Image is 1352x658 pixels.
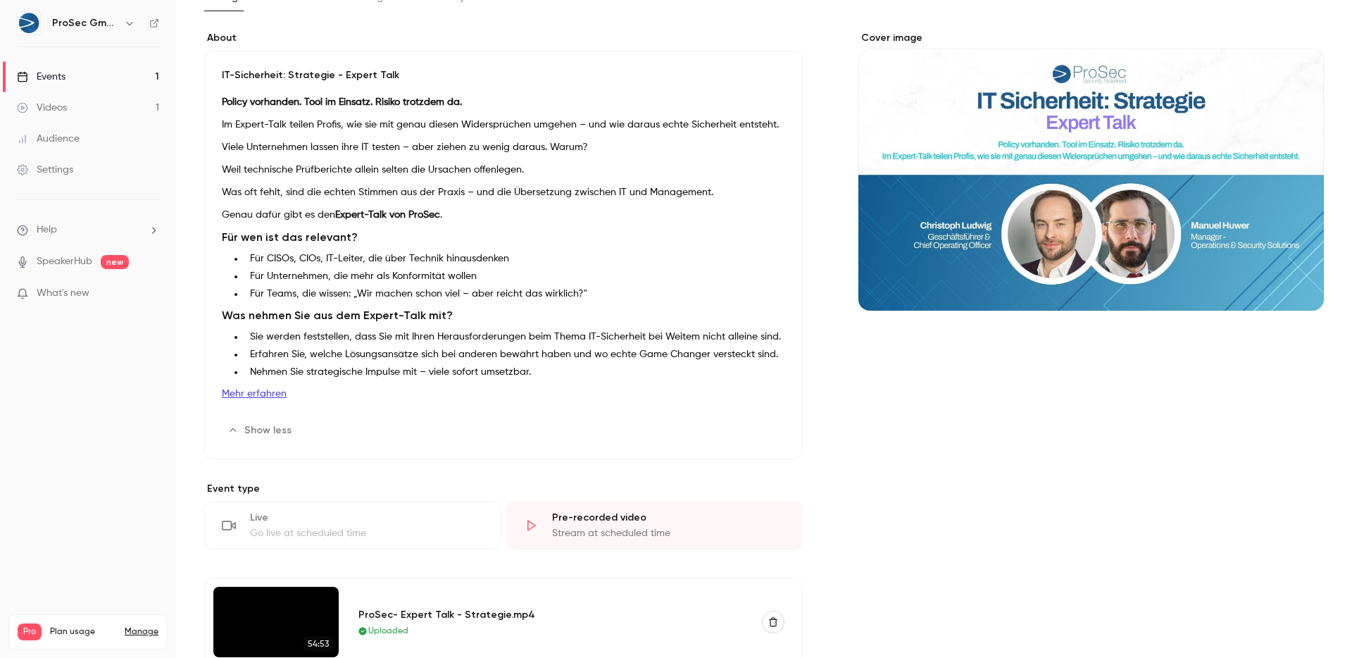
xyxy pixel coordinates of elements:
[244,287,784,302] li: Für Teams, die wissen: „Wir machen schon viel – aber reicht das wirklich?"
[37,254,92,269] a: SpeakerHub
[303,636,333,652] span: 54:53
[222,419,300,442] button: Show less
[222,97,462,107] strong: Policy vorhanden. Tool im Einsatz. Risiko trotzdem da.
[204,502,501,550] div: LiveGo live at scheduled time
[552,511,785,525] div: Pre-recorded video
[17,223,159,237] li: help-dropdown-opener
[244,330,784,344] li: Sie werden feststellen, dass Sie mit Ihren Herausforderungen beim Thema IT-Sicherheit bei Weitem ...
[101,255,129,269] span: new
[222,139,784,156] p: Viele Unternehmen lassen ihre IT testen – aber ziehen zu wenig daraus. Warum?
[335,210,440,220] strong: Expert-Talk von ProSec
[37,223,57,237] span: Help
[244,365,784,380] li: Nehmen Sie strategische Impulse mit – viele sofort umsetzbar.
[858,31,1324,311] section: Cover image
[222,229,784,246] h2: Für wen ist das relevant?
[222,116,784,133] p: Im Expert-Talk teilen Profis, wie sie mit genau diesen Widersprüchen umgehen – und wie daraus ech...
[52,16,118,30] h6: ProSec GmbH
[18,623,42,640] span: Pro
[204,31,802,45] label: About
[222,161,784,178] p: Weil technische Prüfberichte allein selten die Ursachen offenlegen.
[506,502,803,550] div: Pre-recorded videoStream at scheduled time
[18,12,40,35] img: ProSec GmbH
[358,607,746,622] div: ProSec- Expert Talk - Strategie.mp4
[858,31,1324,45] label: Cover image
[368,625,408,638] span: Uploaded
[125,626,158,638] a: Manage
[17,163,73,177] div: Settings
[37,286,89,301] span: What's new
[17,70,65,84] div: Events
[204,482,802,496] p: Event type
[17,101,67,115] div: Videos
[50,626,116,638] span: Plan usage
[222,184,784,201] p: Was oft fehlt, sind die echten Stimmen aus der Praxis – und die Übersetzung zwischen IT und Manag...
[222,389,287,399] a: Mehr erfahren
[222,307,784,324] h2: Was nehmen Sie aus dem Expert-Talk mit?
[244,252,784,266] li: Für CISOs, CIOs, IT-Leiter, die über Technik hinausdenken
[222,68,784,82] p: IT-Sicherheit: Strategie - Expert Talk
[244,269,784,284] li: Für Unternehmen, die mehr als Konformität wollen
[250,526,483,540] div: Go live at scheduled time
[244,347,784,362] li: Erfahren Sie, welche Lösungsansätze sich bei anderen bewährt haben und wo echte Game Changer vers...
[17,132,80,146] div: Audience
[552,526,785,540] div: Stream at scheduled time
[250,511,483,525] div: Live
[222,206,784,223] p: Genau dafür gibt es den .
